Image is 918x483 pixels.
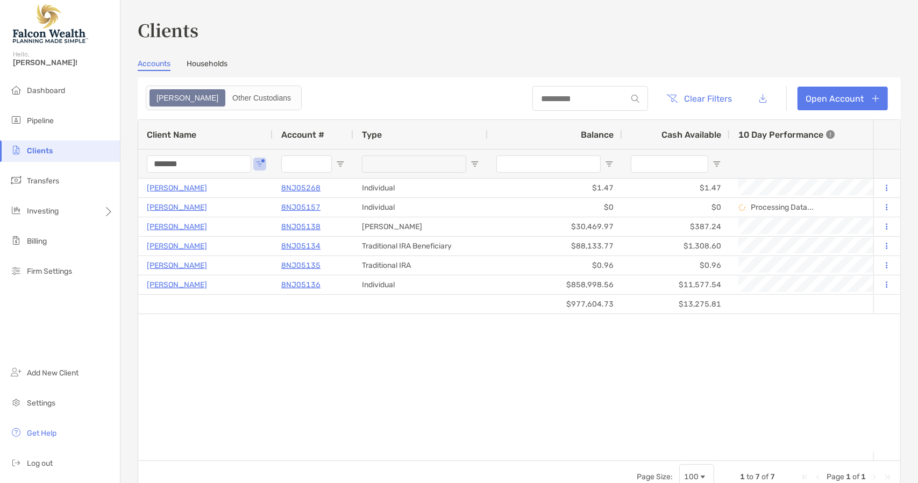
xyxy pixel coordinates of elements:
[10,366,23,379] img: add_new_client icon
[353,237,488,255] div: Traditional IRA Beneficiary
[861,472,866,481] span: 1
[496,155,601,173] input: Balance Filter Input
[147,130,196,140] span: Client Name
[147,239,207,253] a: [PERSON_NAME]
[362,130,382,140] span: Type
[147,259,207,272] a: [PERSON_NAME]
[147,220,207,233] a: [PERSON_NAME]
[10,144,23,157] img: clients icon
[27,429,56,438] span: Get Help
[488,295,622,314] div: $977,604.73
[27,267,72,276] span: Firm Settings
[27,146,53,155] span: Clients
[336,160,345,168] button: Open Filter Menu
[281,278,321,292] p: 8NJ05136
[255,160,264,168] button: Open Filter Menu
[801,473,809,481] div: First Page
[488,179,622,197] div: $1.47
[27,207,59,216] span: Investing
[738,204,746,211] img: Processing Data icon
[281,181,321,195] a: 8NJ05268
[27,176,59,186] span: Transfers
[281,130,324,140] span: Account #
[281,155,332,173] input: Account # Filter Input
[738,120,835,149] div: 10 Day Performance
[13,58,113,67] span: [PERSON_NAME]!
[488,275,622,294] div: $858,998.56
[488,256,622,275] div: $0.96
[827,472,844,481] span: Page
[762,472,768,481] span: of
[226,90,297,105] div: Other Custodians
[151,90,224,105] div: Zoe
[27,459,53,468] span: Log out
[281,201,321,214] a: 8NJ05157
[353,179,488,197] div: Individual
[684,472,699,481] div: 100
[622,198,730,217] div: $0
[622,217,730,236] div: $387.24
[637,472,673,481] div: Page Size:
[622,295,730,314] div: $13,275.81
[751,203,814,212] p: Processing Data...
[755,472,760,481] span: 7
[659,87,741,110] button: Clear Filters
[10,83,23,96] img: dashboard icon
[27,116,54,125] span: Pipeline
[581,130,614,140] span: Balance
[353,275,488,294] div: Individual
[622,275,730,294] div: $11,577.54
[281,239,321,253] a: 8NJ05134
[883,473,892,481] div: Last Page
[10,396,23,409] img: settings icon
[852,472,859,481] span: of
[27,237,47,246] span: Billing
[281,259,321,272] a: 8NJ05135
[147,155,251,173] input: Client Name Filter Input
[488,198,622,217] div: $0
[746,472,753,481] span: to
[740,472,745,481] span: 1
[10,456,23,469] img: logout icon
[10,264,23,277] img: firm-settings icon
[631,155,708,173] input: Cash Available Filter Input
[146,86,302,110] div: segmented control
[353,256,488,275] div: Traditional IRA
[27,368,79,378] span: Add New Client
[147,181,207,195] a: [PERSON_NAME]
[147,201,207,214] a: [PERSON_NAME]
[27,399,55,408] span: Settings
[138,17,901,42] h3: Clients
[631,95,639,103] img: input icon
[10,204,23,217] img: investing icon
[281,220,321,233] p: 8NJ05138
[10,234,23,247] img: billing icon
[27,86,65,95] span: Dashboard
[138,59,170,71] a: Accounts
[814,473,822,481] div: Previous Page
[605,160,614,168] button: Open Filter Menu
[713,160,721,168] button: Open Filter Menu
[187,59,227,71] a: Households
[622,256,730,275] div: $0.96
[353,198,488,217] div: Individual
[10,426,23,439] img: get-help icon
[661,130,721,140] span: Cash Available
[846,472,851,481] span: 1
[622,237,730,255] div: $1,308.60
[147,278,207,292] a: [PERSON_NAME]
[353,217,488,236] div: [PERSON_NAME]
[471,160,479,168] button: Open Filter Menu
[13,4,88,43] img: Falcon Wealth Planning Logo
[488,217,622,236] div: $30,469.97
[488,237,622,255] div: $88,133.77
